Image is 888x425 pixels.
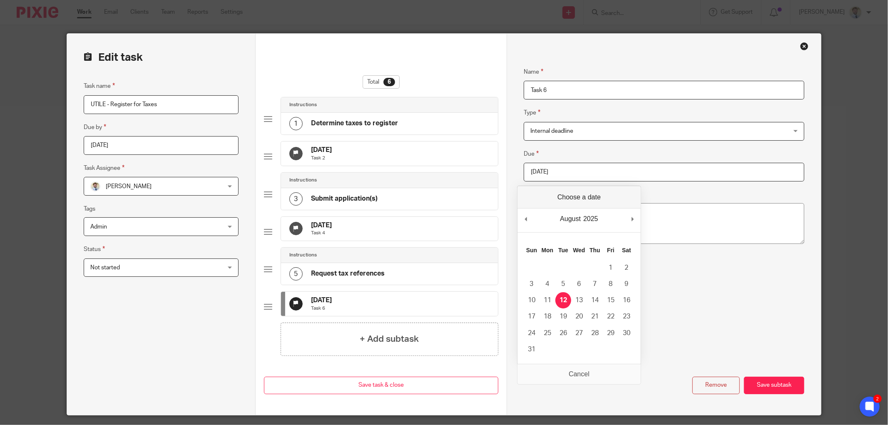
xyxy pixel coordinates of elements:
label: Due [524,149,539,159]
button: 3 [524,276,540,292]
button: 19 [555,308,571,325]
button: Next Month [628,213,637,225]
button: 15 [603,292,619,308]
button: Save task & close [264,377,499,395]
div: 3 [289,192,303,206]
button: 5 [555,276,571,292]
button: 23 [619,308,634,325]
h4: Submit application(s) [311,194,378,203]
button: 6 [571,276,587,292]
input: Pick a date [84,136,239,155]
abbr: Wednesday [573,247,585,254]
span: Internal deadline [530,128,573,134]
button: 9 [619,276,634,292]
h4: Instructions [289,177,317,184]
label: Task Assignee [84,163,124,173]
h4: [DATE] [311,146,332,154]
div: 5 [289,267,303,281]
button: 29 [603,325,619,341]
label: Tags [84,205,95,213]
button: 4 [540,276,555,292]
button: Save subtask [744,377,804,395]
abbr: Monday [542,247,553,254]
button: Previous Month [522,213,530,225]
abbr: Tuesday [558,247,568,254]
button: 11 [540,292,555,308]
label: Type [524,108,540,117]
div: 6 [383,78,395,86]
div: August [559,213,582,225]
h4: Determine taxes to register [311,119,398,128]
button: 1 [603,260,619,276]
abbr: Sunday [526,247,537,254]
button: 13 [571,292,587,308]
h4: [DATE] [311,221,332,230]
label: Due by [84,122,106,132]
button: 18 [540,308,555,325]
h4: Request tax references [311,269,385,278]
span: Admin [90,224,107,230]
span: [PERSON_NAME] [106,184,152,189]
div: Total [363,75,400,89]
button: 12 [555,292,571,308]
button: 2 [619,260,634,276]
label: Status [84,244,105,254]
button: 25 [540,325,555,341]
div: 1 [289,117,303,130]
button: 17 [524,308,540,325]
input: Use the arrow keys to pick a date [524,163,804,181]
h4: [DATE] [311,296,332,305]
h2: Edit task [84,50,239,65]
p: Task 6 [311,305,332,312]
h4: + Add subtask [360,333,419,345]
p: Task 4 [311,230,332,236]
button: 24 [524,325,540,341]
label: Task name [84,81,115,91]
img: 1693835698283.jfif [90,181,100,191]
button: 27 [571,325,587,341]
h4: Instructions [289,252,317,258]
span: Not started [90,265,120,271]
button: 20 [571,308,587,325]
button: 22 [603,308,619,325]
button: 21 [587,308,603,325]
button: 14 [587,292,603,308]
label: Name [524,67,543,77]
div: 2025 [582,213,599,225]
div: Close this dialog window [800,42,808,50]
button: 28 [587,325,603,341]
abbr: Thursday [590,247,600,254]
button: 8 [603,276,619,292]
abbr: Friday [607,247,614,254]
h4: Instructions [289,102,317,108]
abbr: Saturday [622,247,631,254]
button: 10 [524,292,540,308]
button: Remove [692,377,740,395]
p: Task 2 [311,155,332,162]
button: 30 [619,325,634,341]
button: 16 [619,292,634,308]
button: 26 [555,325,571,341]
button: 31 [524,341,540,358]
div: 2 [873,395,882,403]
button: 7 [587,276,603,292]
